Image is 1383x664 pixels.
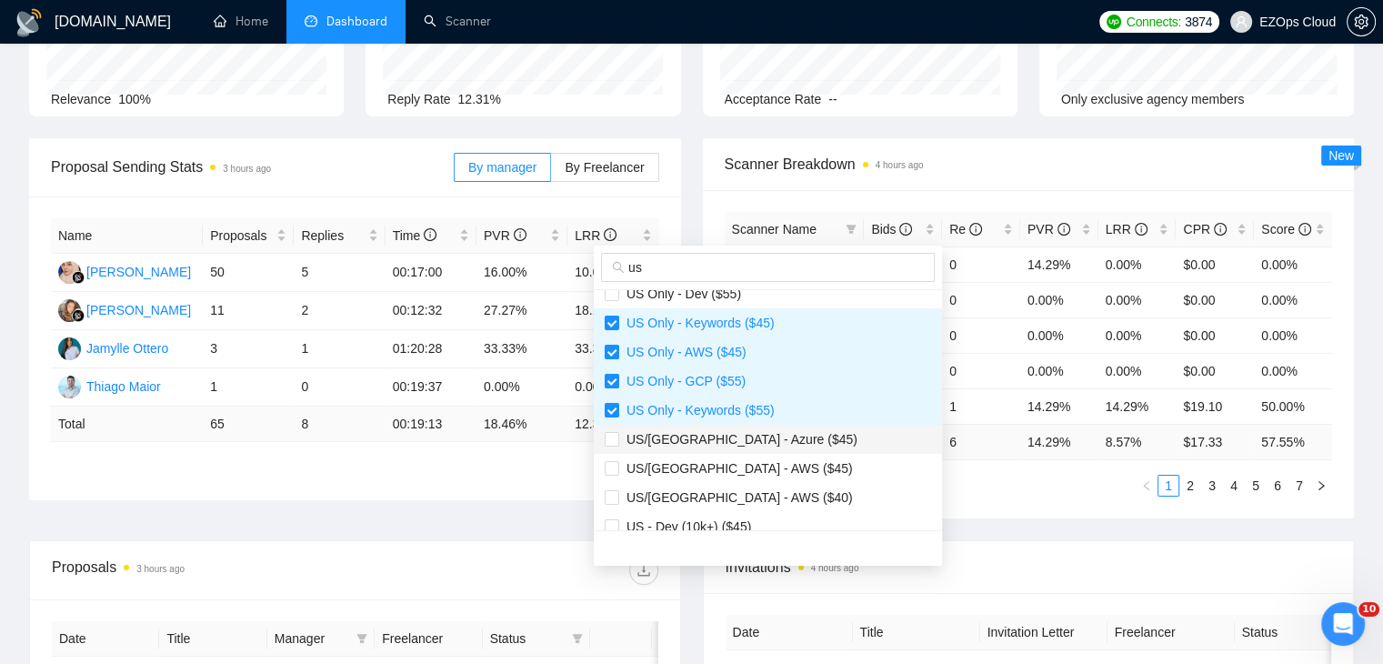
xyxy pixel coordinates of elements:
[612,261,625,274] span: search
[86,300,191,320] div: [PERSON_NAME]
[1246,476,1266,496] a: 5
[942,424,1020,459] td: 6
[567,330,658,368] td: 33.33%
[1020,388,1098,424] td: 14.29%
[1176,353,1254,388] td: $0.00
[326,14,387,29] span: Dashboard
[630,563,657,578] span: download
[386,330,476,368] td: 01:20:28
[58,261,81,284] img: AJ
[568,625,586,652] span: filter
[86,338,168,358] div: Jamylle Ottero
[58,340,168,355] a: JOJamylle Ottero
[876,160,924,170] time: 4 hours ago
[1254,388,1332,424] td: 50.00%
[86,262,191,282] div: [PERSON_NAME]
[375,621,482,657] th: Freelancer
[1158,475,1179,497] li: 1
[846,224,857,235] span: filter
[726,556,1332,578] span: Invitations
[1027,222,1070,236] span: PVR
[1020,317,1098,353] td: 0.00%
[58,376,81,398] img: TM
[1202,476,1222,496] a: 3
[619,490,853,505] span: US/[GEOGRAPHIC_DATA] - AWS ($40)
[1127,12,1181,32] span: Connects:
[1176,388,1254,424] td: $19.10
[1214,223,1227,236] span: info-circle
[490,629,565,649] span: Status
[294,218,385,254] th: Replies
[72,271,85,284] img: gigradar-bm.png
[1288,475,1310,497] li: 7
[468,160,536,175] span: By manager
[1289,476,1309,496] a: 7
[476,330,567,368] td: 33.33%
[1176,282,1254,317] td: $0.00
[458,92,501,106] span: 12.31%
[1179,475,1201,497] li: 2
[51,92,111,106] span: Relevance
[1316,480,1327,491] span: right
[294,368,385,407] td: 0
[853,615,980,650] th: Title
[619,432,857,447] span: US/[GEOGRAPHIC_DATA] - Azure ($45)
[58,299,81,322] img: NK
[828,92,837,106] span: --
[1136,475,1158,497] li: Previous Page
[51,156,454,178] span: Proposal Sending Stats
[1098,317,1177,353] td: 0.00%
[619,519,751,534] span: US - Dev (10k+) ($45)
[567,407,658,442] td: 12.31 %
[942,388,1020,424] td: 1
[899,223,912,236] span: info-circle
[386,254,476,292] td: 00:17:00
[1176,424,1254,459] td: $ 17.33
[1098,246,1177,282] td: 0.00%
[1107,15,1121,29] img: upwork-logo.png
[1245,475,1267,497] li: 5
[980,615,1107,650] th: Invitation Letter
[1106,222,1147,236] span: LRR
[1183,222,1226,236] span: CPR
[1158,476,1178,496] a: 1
[604,228,616,241] span: info-circle
[1136,475,1158,497] button: left
[301,226,364,246] span: Replies
[619,461,853,476] span: US/[GEOGRAPHIC_DATA] - AWS ($45)
[567,292,658,330] td: 18.18%
[386,292,476,330] td: 00:12:32
[575,228,616,243] span: LRR
[424,14,491,29] a: searchScanner
[1057,223,1070,236] span: info-circle
[118,92,151,106] span: 100%
[567,368,658,407] td: 0.00%
[1321,602,1365,646] iframe: Intercom live chat
[1201,475,1223,497] li: 3
[572,633,583,644] span: filter
[1135,223,1147,236] span: info-circle
[353,625,371,652] span: filter
[1347,15,1376,29] a: setting
[58,337,81,360] img: JO
[1254,282,1332,317] td: 0.00%
[1061,92,1245,106] span: Only exclusive agency members
[386,407,476,442] td: 00:19:13
[267,621,375,657] th: Manager
[51,218,203,254] th: Name
[1020,282,1098,317] td: 0.00%
[294,407,385,442] td: 8
[52,621,159,657] th: Date
[1235,15,1248,28] span: user
[223,164,271,174] time: 3 hours ago
[1347,7,1376,36] button: setting
[294,330,385,368] td: 1
[842,216,860,243] span: filter
[484,228,526,243] span: PVR
[294,292,385,330] td: 2
[1176,317,1254,353] td: $0.00
[1098,282,1177,317] td: 0.00%
[203,407,294,442] td: 65
[1310,475,1332,497] button: right
[1098,388,1177,424] td: 14.29%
